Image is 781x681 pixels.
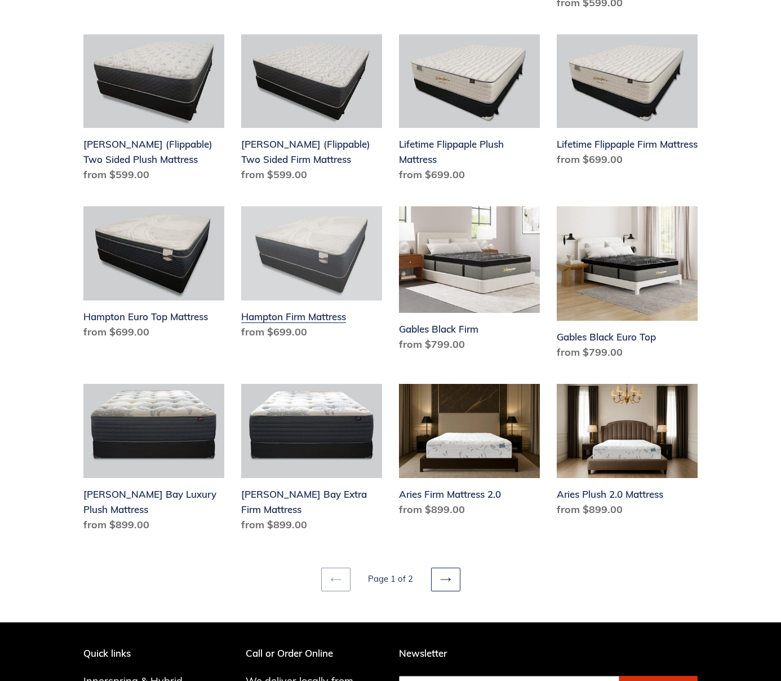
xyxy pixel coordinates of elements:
[557,384,698,521] a: Aries Plush 2.0 Mattress
[83,648,199,659] p: Quick links
[399,34,540,187] a: Lifetime Flippaple Plush Mattress
[557,206,698,364] a: Gables Black Euro Top
[241,384,382,537] a: Chadwick Bay Extra Firm Mattress
[83,384,224,537] a: Chadwick Bay Luxury Plush Mattress
[399,384,540,521] a: Aries Firm Mattress 2.0
[557,34,698,172] a: Lifetime Flippaple Firm Mattress
[241,34,382,187] a: Del Ray (Flippable) Two Sided Firm Mattress
[399,206,540,356] a: Gables Black Firm
[83,206,224,344] a: Hampton Euro Top Mattress
[246,648,383,659] p: Call or Order Online
[241,206,382,344] a: Hampton Firm Mattress
[83,34,224,187] a: Del Ray (Flippable) Two Sided Plush Mattress
[399,648,698,659] p: Newsletter
[353,573,429,586] li: Page 1 of 2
